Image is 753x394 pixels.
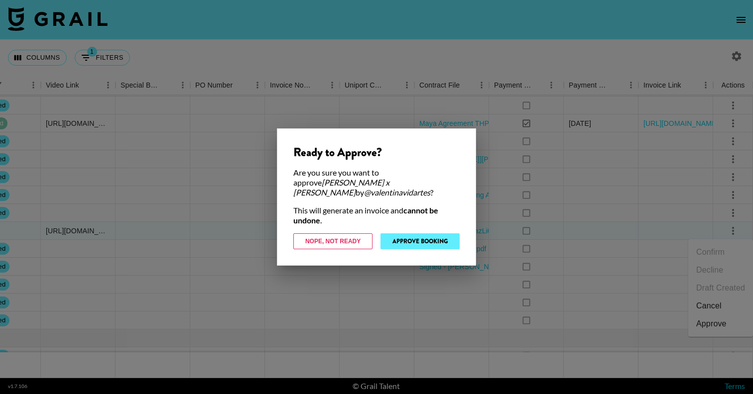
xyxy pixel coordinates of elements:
[380,233,460,249] button: Approve Booking
[293,168,460,197] div: Are you sure you want to approve by ?
[293,233,373,249] button: Nope, Not Ready
[293,205,438,225] strong: cannot be undone
[293,178,389,197] em: [PERSON_NAME] x [PERSON_NAME]
[364,188,430,197] em: @ valentinavidartes
[293,145,460,160] div: Ready to Approve?
[293,205,460,225] div: This will generate an invoice and .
